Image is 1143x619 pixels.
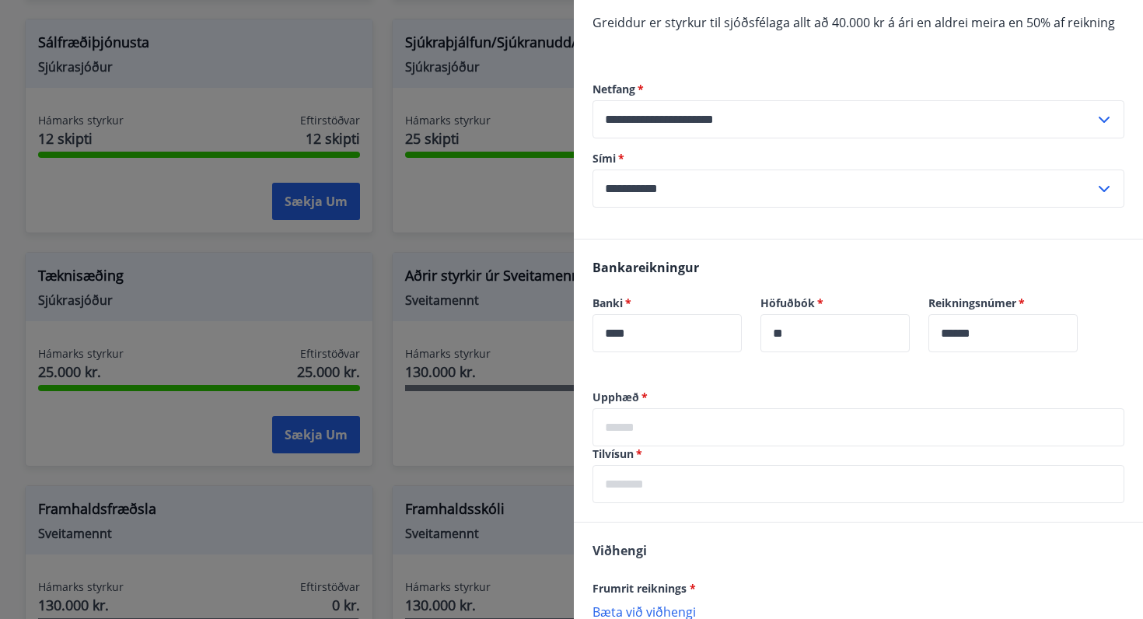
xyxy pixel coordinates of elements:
[592,82,1124,97] label: Netfang
[592,581,696,596] span: Frumrit reiknings
[592,465,1124,503] div: Tilvísun
[592,390,1124,405] label: Upphæð
[592,259,699,276] span: Bankareikningur
[592,603,1124,619] p: Bæta við viðhengi
[592,542,647,559] span: Viðhengi
[592,151,1124,166] label: Sími
[760,296,910,311] label: Höfuðbók
[592,446,1124,462] label: Tilvísun
[928,296,1078,311] label: Reikningsnúmer
[592,14,1115,31] span: Greiddur er styrkur til sjóðsfélaga allt að 40.000 kr á ári en aldrei meira en 50% af reikning
[592,408,1124,446] div: Upphæð
[592,296,742,311] label: Banki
